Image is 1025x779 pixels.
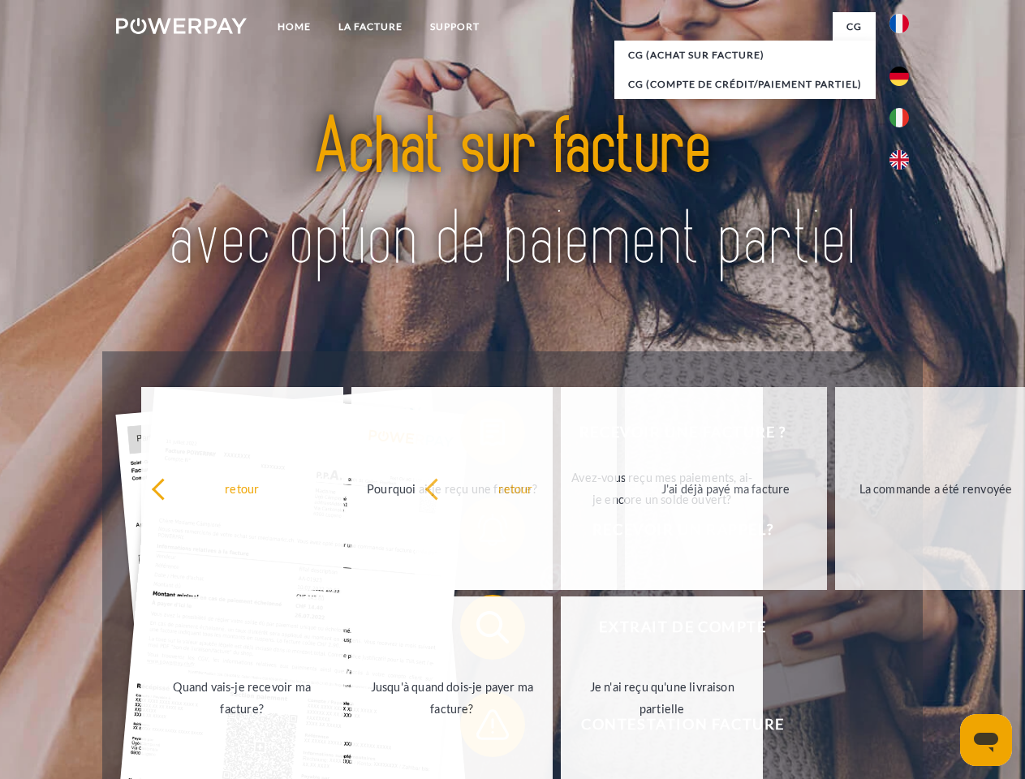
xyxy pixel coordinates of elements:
a: Home [264,12,325,41]
div: J'ai déjà payé ma facture [635,477,817,499]
a: CG (Compte de crédit/paiement partiel) [614,70,876,99]
div: Jusqu'à quand dois-je payer ma facture? [361,676,544,720]
img: logo-powerpay-white.svg [116,18,247,34]
iframe: Bouton de lancement de la fenêtre de messagerie [960,714,1012,766]
a: Support [416,12,493,41]
a: CG (achat sur facture) [614,41,876,70]
div: Quand vais-je recevoir ma facture? [151,676,334,720]
div: retour [151,477,334,499]
img: fr [889,14,909,33]
a: LA FACTURE [325,12,416,41]
div: Pourquoi ai-je reçu une facture? [361,477,544,499]
img: it [889,108,909,127]
a: CG [833,12,876,41]
div: retour [424,477,607,499]
img: de [889,67,909,86]
img: title-powerpay_fr.svg [155,78,870,311]
img: en [889,150,909,170]
div: Je n'ai reçu qu'une livraison partielle [571,676,753,720]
